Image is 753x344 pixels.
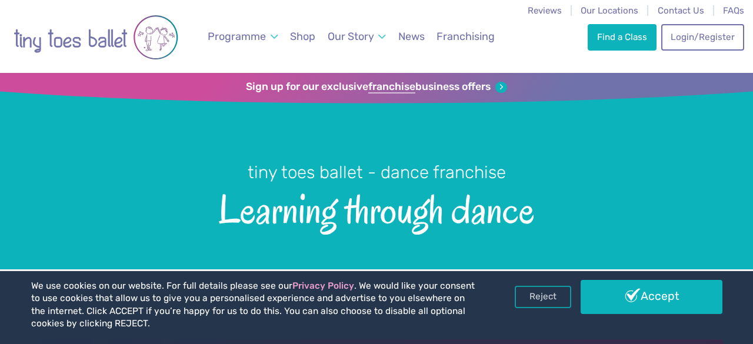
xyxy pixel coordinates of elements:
[290,30,315,42] span: Shop
[515,286,571,308] a: Reject
[588,24,656,50] a: Find a Class
[393,24,430,50] a: News
[246,81,507,93] a: Sign up for our exclusivefranchisebusiness offers
[431,24,500,50] a: Franchising
[21,184,732,232] span: Learning through dance
[202,24,284,50] a: Programme
[661,24,744,50] a: Login/Register
[437,30,495,42] span: Franchising
[208,30,266,42] span: Programme
[292,280,354,291] a: Privacy Policy
[248,162,506,182] small: tiny toes ballet - dance franchise
[723,5,744,16] a: FAQs
[398,30,425,42] span: News
[658,5,704,16] a: Contact Us
[322,24,392,50] a: Our Story
[31,280,481,330] p: We use cookies on our website. For full details please see our . We would like your consent to us...
[328,30,374,42] span: Our Story
[14,8,178,67] img: tiny toes ballet
[581,5,638,16] a: Our Locations
[581,280,722,314] a: Accept
[368,81,415,93] strong: franchise
[285,24,321,50] a: Shop
[528,5,562,16] a: Reviews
